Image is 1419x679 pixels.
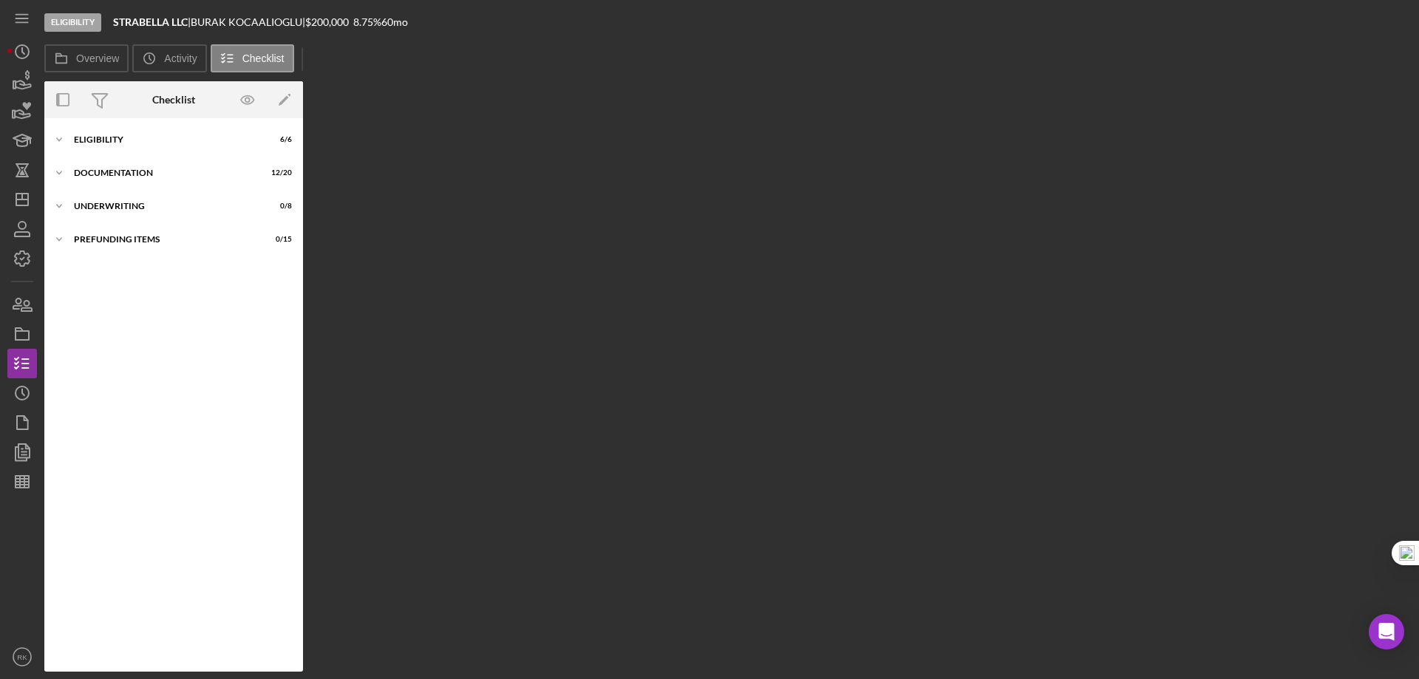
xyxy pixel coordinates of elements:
[7,642,37,672] button: RK
[17,653,27,661] text: RK
[74,168,255,177] div: Documentation
[44,13,101,32] div: Eligibility
[1399,545,1415,561] img: one_i.png
[381,16,408,28] div: 60 mo
[74,135,255,144] div: Eligibility
[211,44,294,72] button: Checklist
[1369,614,1404,649] div: Open Intercom Messenger
[305,16,349,28] span: $200,000
[265,202,292,211] div: 0 / 8
[265,235,292,244] div: 0 / 15
[44,44,129,72] button: Overview
[76,52,119,64] label: Overview
[113,16,191,28] div: |
[164,52,197,64] label: Activity
[74,235,255,244] div: Prefunding Items
[265,135,292,144] div: 6 / 6
[152,94,195,106] div: Checklist
[242,52,285,64] label: Checklist
[265,168,292,177] div: 12 / 20
[132,44,206,72] button: Activity
[74,202,255,211] div: Underwriting
[113,16,188,28] b: STRABELLA LLC
[191,16,305,28] div: BURAK KOCAALIOGLU |
[353,16,381,28] div: 8.75 %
